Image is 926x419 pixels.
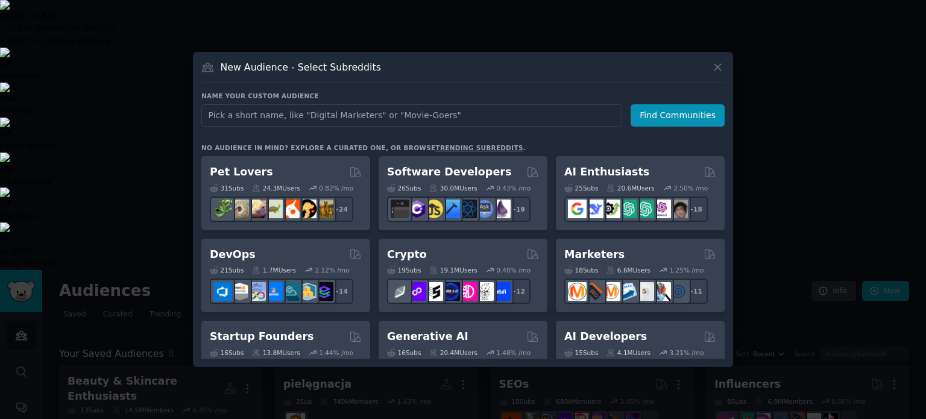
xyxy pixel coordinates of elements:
[458,282,477,301] img: defiblockchain
[606,266,650,274] div: 6.6M Users
[319,348,353,357] div: 1.44 % /mo
[505,279,531,304] div: + 12
[252,348,300,357] div: 13.8M Users
[669,282,688,301] img: OnlineMarketing
[264,282,283,301] img: DevOpsLinks
[252,266,296,274] div: 1.7M Users
[652,282,671,301] img: MarketingResearch
[213,282,232,301] img: azuredevops
[387,348,421,357] div: 16 Sub s
[496,348,531,357] div: 1.48 % /mo
[210,329,313,344] h2: Startup Founders
[230,282,249,301] img: AWS_Certified_Experts
[298,282,317,301] img: aws_cdk
[441,282,460,301] img: web3
[387,266,421,274] div: 19 Sub s
[602,282,620,301] img: AskMarketing
[496,266,531,274] div: 0.40 % /mo
[564,329,647,344] h2: AI Developers
[492,282,511,301] img: defi_
[635,282,654,301] img: googleads
[429,266,477,274] div: 19.1M Users
[606,348,650,357] div: 4.1M Users
[475,282,494,301] img: CryptoNews
[391,282,409,301] img: ethfinance
[210,266,244,274] div: 21 Sub s
[585,282,603,301] img: bigseo
[210,348,244,357] div: 16 Sub s
[315,266,350,274] div: 2.12 % /mo
[619,282,637,301] img: Emailmarketing
[247,282,266,301] img: Docker_DevOps
[315,282,333,301] img: PlatformEngineers
[682,279,708,304] div: + 11
[670,348,704,357] div: 3.21 % /mo
[564,266,598,274] div: 18 Sub s
[387,329,468,344] h2: Generative AI
[408,282,426,301] img: 0xPolygon
[564,348,598,357] div: 15 Sub s
[281,282,300,301] img: platformengineering
[568,282,587,301] img: content_marketing
[670,266,704,274] div: 1.25 % /mo
[328,279,353,304] div: + 14
[429,348,477,357] div: 20.4M Users
[424,282,443,301] img: ethstaker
